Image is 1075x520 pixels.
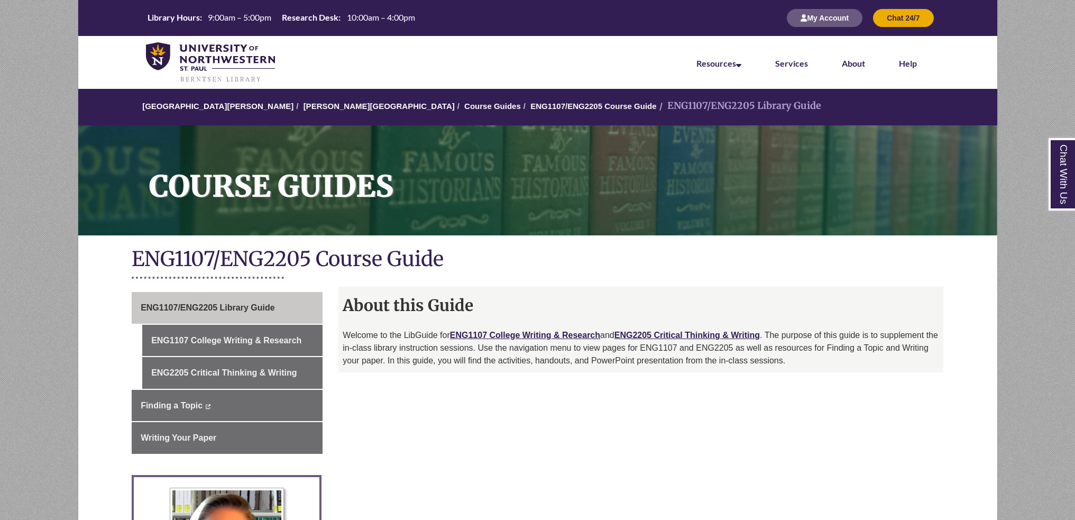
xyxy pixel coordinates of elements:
a: Resources [696,58,741,68]
span: 9:00am – 5:00pm [208,12,271,22]
a: ENG1107 College Writing & Research [142,325,323,357]
a: ENG1107/ENG2205 Library Guide [132,292,323,324]
i: This link opens in a new window [205,404,211,409]
h2: About this Guide [338,292,943,318]
li: ENG1107/ENG2205 Library Guide [657,98,821,114]
a: Course Guides [78,125,997,235]
th: Research Desk: [278,12,342,23]
a: Course Guides [464,102,521,111]
a: About [842,58,865,68]
a: ENG1107 College Writing & Research [450,331,600,340]
p: Welcome to the LibGuide for and . The purpose of this guide is to supplement the in-class library... [343,329,939,367]
table: Hours Today [143,12,419,23]
span: ENG1107/ENG2205 Library Guide [141,303,274,312]
button: Chat 24/7 [873,9,933,27]
img: UNWSP Library Logo [146,42,275,84]
a: ENG1107/ENG2205 Course Guide [530,102,656,111]
a: [PERSON_NAME][GEOGRAPHIC_DATA] [304,102,455,111]
button: My Account [787,9,862,27]
h1: ENG1107/ENG2205 Course Guide [132,246,943,274]
a: Writing Your Paper [132,422,323,454]
span: 10:00am – 4:00pm [347,12,415,22]
a: Finding a Topic [132,390,323,422]
a: ENG2205 Critical Thinking & Writing [614,331,760,340]
span: Writing Your Paper [141,433,216,442]
a: Services [775,58,808,68]
a: Hours Today [143,12,419,24]
th: Library Hours: [143,12,204,23]
a: Help [899,58,917,68]
div: Guide Page Menu [132,292,323,454]
a: ENG2205 Critical Thinking & Writing [142,357,323,389]
a: My Account [787,13,862,22]
a: Chat 24/7 [873,13,933,22]
h1: Course Guides [137,125,997,222]
a: [GEOGRAPHIC_DATA][PERSON_NAME] [142,102,293,111]
span: Finding a Topic [141,401,203,410]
